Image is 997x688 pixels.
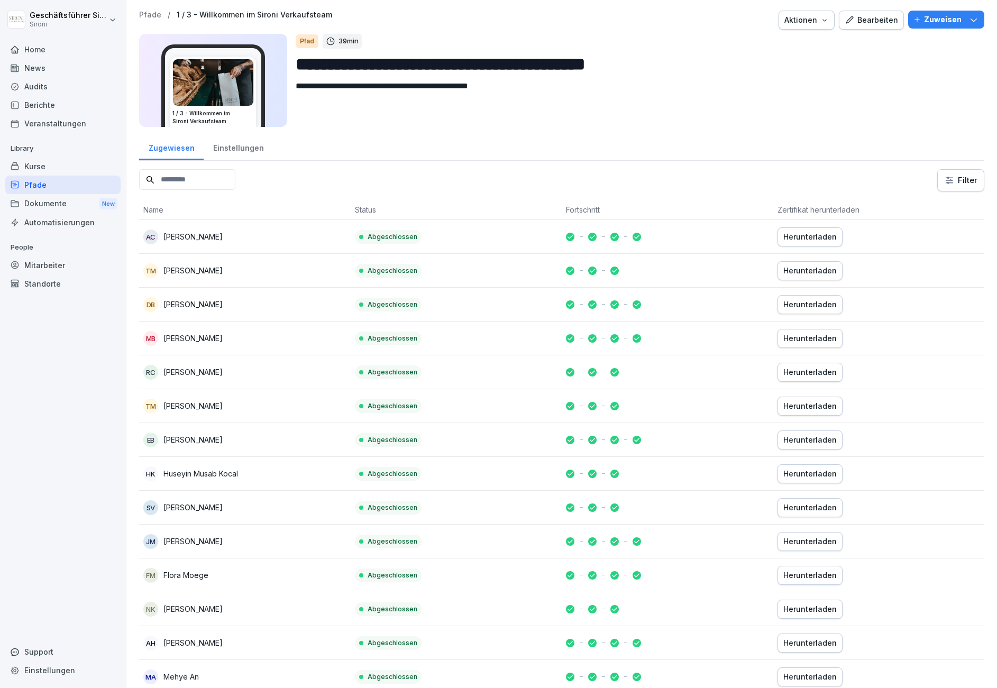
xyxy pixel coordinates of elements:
a: Veranstaltungen [5,114,121,133]
th: Zertifikat herunterladen [773,200,985,220]
button: Herunterladen [778,397,843,416]
button: Herunterladen [778,227,843,246]
button: Herunterladen [778,600,843,619]
p: Abgeschlossen [368,300,417,309]
div: Herunterladen [783,468,837,480]
p: Abgeschlossen [368,604,417,614]
p: Abgeschlossen [368,638,417,648]
p: People [5,239,121,256]
div: Herunterladen [783,299,837,310]
button: Herunterladen [778,430,843,450]
p: [PERSON_NAME] [163,502,223,513]
div: RC [143,365,158,380]
a: Audits [5,77,121,96]
button: Zuweisen [908,11,984,29]
p: Abgeschlossen [368,672,417,682]
p: Abgeschlossen [368,232,417,242]
p: [PERSON_NAME] [163,299,223,310]
button: Herunterladen [778,261,843,280]
img: yei952c97b7zjdfrqs0abuga.png [173,59,253,106]
button: Herunterladen [778,295,843,314]
button: Aktionen [779,11,835,30]
p: [PERSON_NAME] [163,231,223,242]
p: Abgeschlossen [368,469,417,479]
div: Filter [944,175,977,186]
a: 1 / 3 - Willkommen im Sironi Verkaufsteam [177,11,332,20]
p: [PERSON_NAME] [163,400,223,411]
a: Einstellungen [5,661,121,680]
a: Pfade [5,176,121,194]
div: SV [143,500,158,515]
div: Herunterladen [783,400,837,412]
p: Abgeschlossen [368,571,417,580]
p: [PERSON_NAME] [163,637,223,648]
div: Support [5,643,121,661]
div: Herunterladen [783,434,837,446]
a: Automatisierungen [5,213,121,232]
p: Library [5,140,121,157]
p: Abgeschlossen [368,537,417,546]
div: New [99,198,117,210]
div: Dokumente [5,194,121,214]
div: Bearbeiten [845,14,898,26]
div: DB [143,297,158,312]
div: Herunterladen [783,603,837,615]
a: Standorte [5,274,121,293]
p: Flora Moege [163,570,208,581]
p: Mehye An [163,671,199,682]
button: Herunterladen [778,532,843,551]
a: Mitarbeiter [5,256,121,274]
div: EB [143,433,158,447]
button: Bearbeiten [839,11,904,30]
div: Herunterladen [783,231,837,243]
p: Sironi [30,21,107,28]
button: Herunterladen [778,363,843,382]
button: Herunterladen [778,464,843,483]
th: Name [139,200,351,220]
a: Zugewiesen [139,133,204,160]
div: HK [143,466,158,481]
div: AH [143,636,158,650]
p: Abgeschlossen [368,503,417,512]
div: JM [143,534,158,549]
div: Herunterladen [783,366,837,378]
a: Pfade [139,11,161,20]
p: Abgeschlossen [368,266,417,276]
div: Herunterladen [783,570,837,581]
button: Herunterladen [778,667,843,686]
p: [PERSON_NAME] [163,603,223,614]
a: DokumenteNew [5,194,121,214]
button: Herunterladen [778,634,843,653]
a: Home [5,40,121,59]
p: [PERSON_NAME] [163,265,223,276]
div: Herunterladen [783,536,837,547]
p: Abgeschlossen [368,401,417,411]
div: Herunterladen [783,637,837,649]
button: Herunterladen [778,566,843,585]
p: [PERSON_NAME] [163,366,223,378]
th: Fortschritt [562,200,773,220]
div: Herunterladen [783,502,837,513]
h3: 1 / 3 - Willkommen im Sironi Verkaufsteam [172,109,254,125]
div: Herunterladen [783,265,837,277]
a: News [5,59,121,77]
p: Zuweisen [924,14,962,25]
div: MA [143,669,158,684]
a: Berichte [5,96,121,114]
p: 39 min [339,36,359,47]
div: Herunterladen [783,671,837,683]
div: TM [143,399,158,414]
div: TM [143,263,158,278]
p: [PERSON_NAME] [163,434,223,445]
p: Abgeschlossen [368,368,417,377]
div: Kurse [5,157,121,176]
th: Status [351,200,562,220]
